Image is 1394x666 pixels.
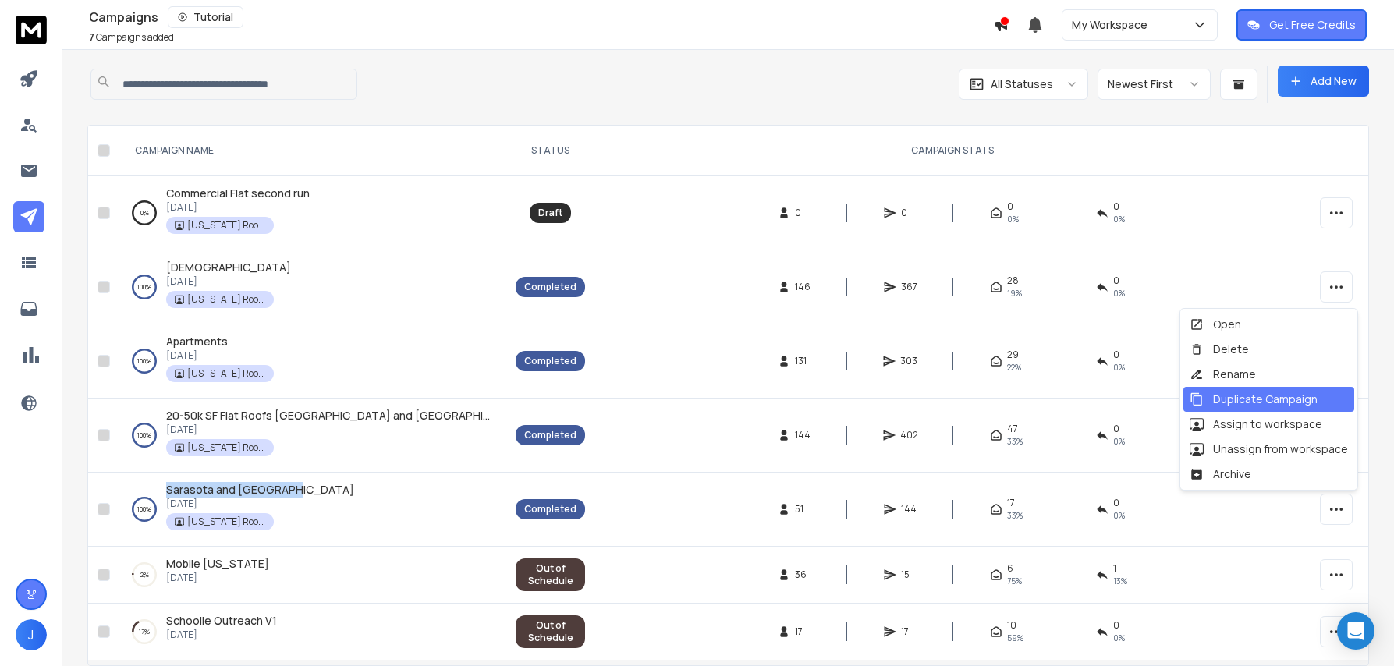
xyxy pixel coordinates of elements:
p: [US_STATE] Roof Renewal [187,515,265,528]
a: Apartments [166,334,228,349]
span: 146 [795,281,811,293]
button: J [16,619,47,650]
p: All Statuses [991,76,1053,92]
span: 0 % [1113,632,1125,644]
span: 6 [1007,562,1013,575]
div: Archive [1190,466,1251,482]
span: 28 [1007,275,1019,287]
p: [DATE] [166,349,274,362]
span: 17 [795,625,811,638]
div: Out of Schedule [524,619,576,644]
th: STATUS [506,126,594,176]
p: Get Free Credits [1269,17,1356,33]
div: Assign to workspace [1190,416,1322,432]
a: 20-50k SF Flat Roofs [GEOGRAPHIC_DATA] and [GEOGRAPHIC_DATA] [166,408,491,423]
p: [DATE] [166,275,291,288]
div: Completed [524,355,576,367]
span: 33 % [1007,509,1023,522]
span: 0 [1007,200,1013,213]
p: [US_STATE] Roof Renewal [187,219,265,232]
p: 100 % [137,353,151,369]
span: 59 % [1007,632,1023,644]
a: [DEMOGRAPHIC_DATA] [166,260,291,275]
p: Campaigns added [89,31,174,44]
td: 100%20-50k SF Flat Roofs [GEOGRAPHIC_DATA] and [GEOGRAPHIC_DATA][DATE][US_STATE] Roof Renewal [116,399,506,473]
span: 15 [901,569,917,581]
span: Sarasota and [GEOGRAPHIC_DATA] [166,482,354,497]
p: 17 % [139,624,150,639]
span: 131 [795,355,811,367]
span: 144 [795,429,811,441]
span: 7 [89,30,94,44]
span: 33 % [1007,435,1023,448]
p: [DATE] [166,572,269,584]
span: 0 [1113,275,1119,287]
a: Schoolie Outreach V1 [166,613,277,629]
span: 13 % [1113,575,1127,587]
span: 0 % [1113,509,1125,522]
span: 0 [1113,423,1119,435]
p: 0 % [140,205,149,221]
span: 17 [1007,497,1015,509]
span: 0 % [1113,361,1125,374]
span: 51 [795,503,811,515]
div: Rename [1190,367,1256,382]
button: Add New [1278,66,1369,97]
span: Schoolie Outreach V1 [166,613,277,628]
td: 17%Schoolie Outreach V1[DATE] [116,604,506,661]
p: [DATE] [166,201,310,214]
div: Draft [538,207,562,219]
span: 17 [901,625,917,638]
th: CAMPAIGN STATS [594,126,1311,176]
span: 47 [1007,423,1018,435]
button: Get Free Credits [1236,9,1367,41]
span: 402 [900,429,918,441]
span: 0% [1007,213,1019,225]
span: 0 % [1113,435,1125,448]
span: 0 [901,207,917,219]
td: 100%Sarasota and [GEOGRAPHIC_DATA][DATE][US_STATE] Roof Renewal [116,473,506,547]
a: Commercial Flat second run [166,186,310,201]
div: Campaigns [89,6,993,28]
p: [US_STATE] Roof Renewal [187,441,265,454]
a: Sarasota and [GEOGRAPHIC_DATA] [166,482,354,498]
span: 10 [1007,619,1016,632]
p: 2 % [140,567,149,583]
span: 0 % [1113,287,1125,299]
div: Open Intercom Messenger [1337,612,1374,650]
div: Duplicate Campaign [1190,391,1318,407]
span: 0 [1113,497,1119,509]
td: 0%Commercial Flat second run[DATE][US_STATE] Roof Renewal [116,176,506,250]
span: 144 [901,503,917,515]
p: [DATE] [166,498,354,510]
p: [DATE] [166,423,491,436]
div: Out of Schedule [524,562,576,587]
span: 29 [1007,349,1019,361]
span: 367 [901,281,917,293]
p: My Workspace [1072,17,1154,33]
p: 100 % [137,427,151,443]
span: 36 [795,569,811,581]
span: 303 [900,355,917,367]
div: Open [1190,317,1241,332]
span: 0 [795,207,811,219]
span: 0 [1113,349,1119,361]
span: 75 % [1007,575,1022,587]
span: 0 [1113,200,1119,213]
span: 0 [1113,619,1119,632]
button: Tutorial [168,6,243,28]
div: Completed [524,281,576,293]
div: Unassign from workspace [1190,441,1348,457]
span: 22 % [1007,361,1021,374]
span: 19 % [1007,287,1022,299]
span: Mobile [US_STATE] [166,556,269,571]
td: 2%Mobile [US_STATE][DATE] [116,547,506,604]
td: 100%[DEMOGRAPHIC_DATA][DATE][US_STATE] Roof Renewal [116,250,506,324]
p: [DATE] [166,629,277,641]
a: Mobile [US_STATE] [166,556,269,572]
div: Completed [524,429,576,441]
